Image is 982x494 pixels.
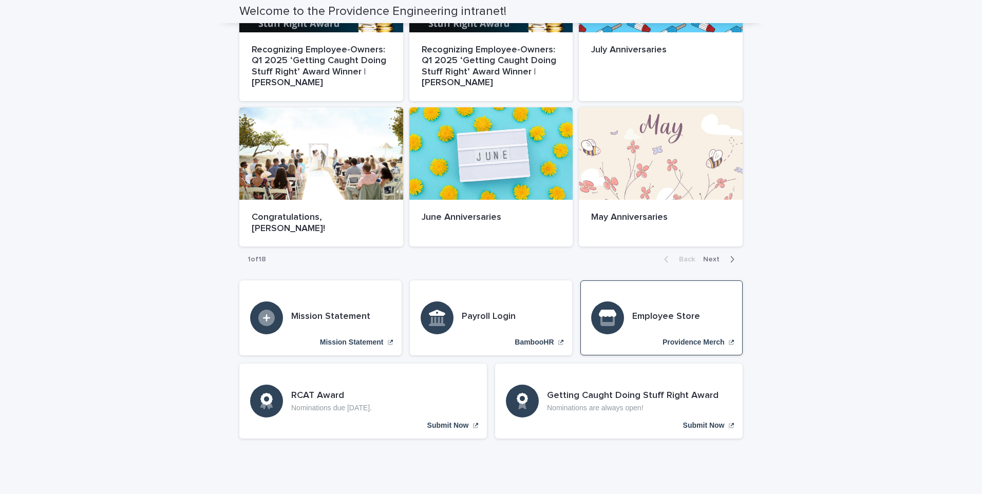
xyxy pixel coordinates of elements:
p: Recognizing Employee-Owners: Q1 2025 ‘Getting Caught Doing Stuff Right’ Award Winner | [PERSON_NAME] [422,45,561,89]
a: Congratulations, [PERSON_NAME]! [239,107,403,246]
a: May Anniversaries [579,107,743,246]
p: Nominations are always open! [547,404,719,412]
p: Recognizing Employee-Owners: Q1 2025 ‘Getting Caught Doing Stuff Right’ Award Winner | [PERSON_NAME] [252,45,391,89]
span: Back [673,256,695,263]
p: Submit Now [683,421,725,430]
p: 1 of 18 [239,247,274,272]
p: May Anniversaries [591,212,730,223]
p: July Anniversaries [591,45,730,56]
p: BambooHR [515,338,554,347]
p: Mission Statement [320,338,384,347]
h3: Employee Store [632,311,700,322]
p: Providence Merch [663,338,725,347]
h3: RCAT Award [291,390,372,402]
h3: Mission Statement [291,311,370,322]
h3: Payroll Login [462,311,516,322]
a: Providence Merch [580,280,743,355]
p: Nominations due [DATE]. [291,404,372,412]
span: Next [703,256,726,263]
button: Back [656,255,699,264]
h2: Welcome to the Providence Engineering intranet! [239,4,506,19]
a: June Anniversaries [409,107,573,246]
a: Mission Statement [239,280,402,355]
p: Congratulations, [PERSON_NAME]! [252,212,391,234]
p: June Anniversaries [422,212,561,223]
a: Submit Now [495,364,743,439]
button: Next [699,255,743,264]
a: BambooHR [410,280,572,355]
p: Submit Now [427,421,469,430]
h3: Getting Caught Doing Stuff Right Award [547,390,719,402]
a: Submit Now [239,364,487,439]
